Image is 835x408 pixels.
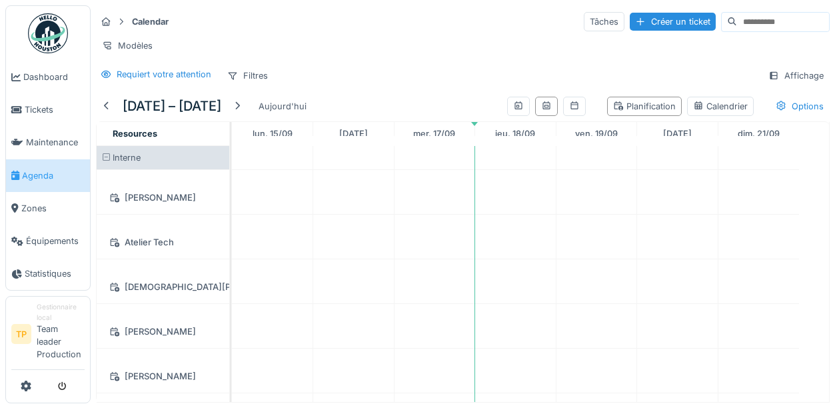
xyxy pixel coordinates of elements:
[22,169,85,182] span: Agenda
[572,125,621,143] a: 19 septembre 2025
[105,279,221,295] div: [DEMOGRAPHIC_DATA][PERSON_NAME]
[105,189,221,206] div: [PERSON_NAME]
[37,302,85,323] div: Gestionnaire local
[11,302,85,369] a: TP Gestionnaire localTeam leader Production
[21,202,85,215] span: Zones
[734,125,783,143] a: 21 septembre 2025
[6,257,90,290] a: Statistiques
[26,136,85,149] span: Maintenance
[6,93,90,126] a: Tickets
[123,98,221,114] h5: [DATE] – [DATE]
[770,97,830,116] div: Options
[253,97,312,115] div: Aujourd'hui
[6,192,90,225] a: Zones
[28,13,68,53] img: Badge_color-CXgf-gQk.svg
[11,324,31,344] li: TP
[221,66,274,85] div: Filtres
[105,323,221,340] div: [PERSON_NAME]
[6,159,90,192] a: Agenda
[762,66,830,85] div: Affichage
[23,71,85,83] span: Dashboard
[492,125,538,143] a: 18 septembre 2025
[26,235,85,247] span: Équipements
[693,100,748,113] div: Calendrier
[37,302,85,366] li: Team leader Production
[25,267,85,280] span: Statistiques
[6,126,90,159] a: Maintenance
[96,36,159,55] div: Modèles
[105,234,221,251] div: Atelier Tech
[6,61,90,93] a: Dashboard
[630,13,716,31] div: Créer un ticket
[6,225,90,257] a: Équipements
[584,12,624,31] div: Tâches
[249,125,296,143] a: 15 septembre 2025
[113,153,141,163] span: Interne
[410,125,458,143] a: 17 septembre 2025
[105,368,221,385] div: [PERSON_NAME]
[25,103,85,116] span: Tickets
[113,129,157,139] span: Resources
[127,15,174,28] strong: Calendar
[117,68,211,81] div: Requiert votre attention
[660,125,695,143] a: 20 septembre 2025
[613,100,676,113] div: Planification
[336,125,371,143] a: 16 septembre 2025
